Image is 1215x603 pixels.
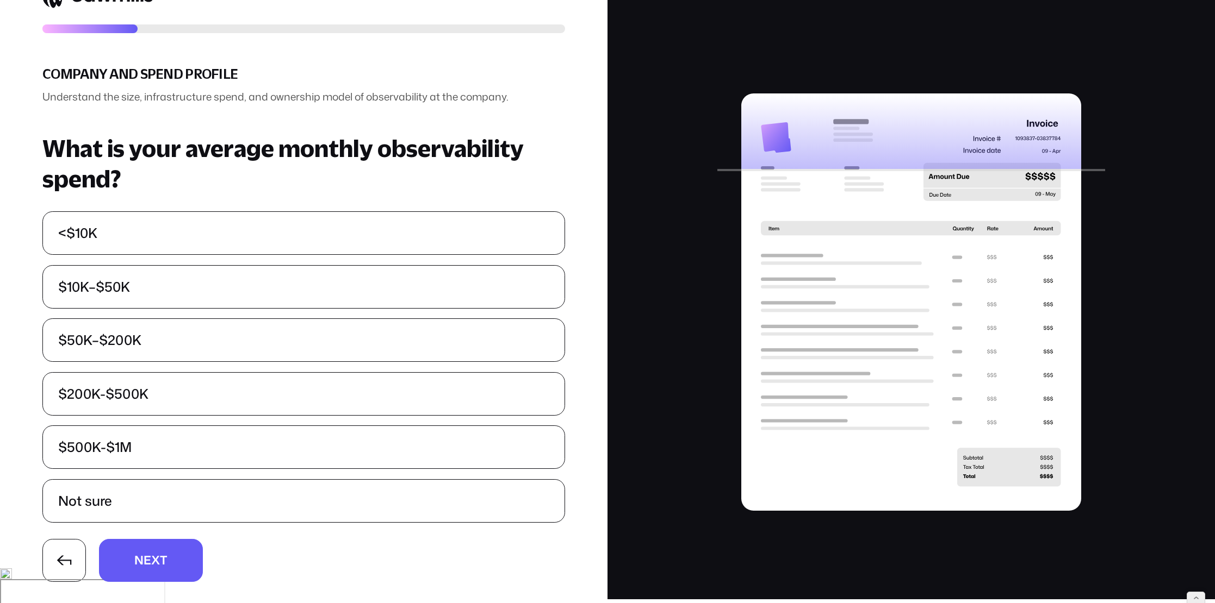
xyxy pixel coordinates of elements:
[43,480,565,522] label: Not sure
[761,117,1062,487] img: progressImage.svg
[151,554,160,566] span: x
[43,212,565,254] label: <$10K
[134,554,144,566] span: N
[43,266,565,308] label: $10K–$50K
[42,133,565,194] h3: What is your average monthly observability spend?
[43,319,565,361] label: $50K–$200K
[43,426,565,468] label: $500K-$1M
[99,539,203,582] button: Next question
[42,90,565,103] p: Understand the size, infrastructure spend, and ownership model of observability at the company.
[160,554,168,566] span: t
[144,554,151,566] span: e
[42,539,86,582] button: Previous question
[42,63,565,85] h2: Company and Spend Profile
[43,373,565,415] label: $200K-$500K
